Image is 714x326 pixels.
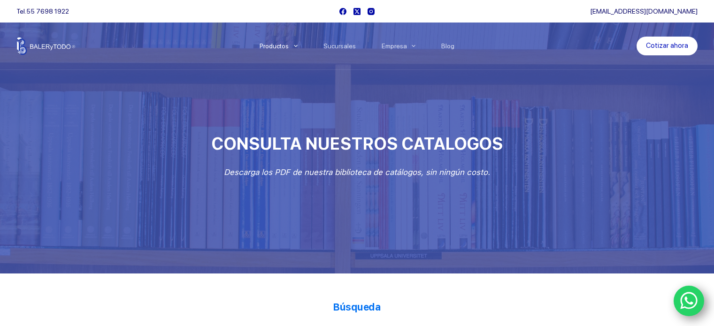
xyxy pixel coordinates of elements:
[211,134,503,154] span: CONSULTA NUESTROS CATALOGOS
[224,167,490,177] em: Descarga los PDF de nuestra biblioteca de catálogos, sin ningún costo.
[674,286,705,317] a: WhatsApp
[339,8,346,15] a: Facebook
[368,8,375,15] a: Instagram
[16,37,75,55] img: Balerytodo
[26,8,69,15] a: 55 7698 1922
[590,8,698,15] a: [EMAIL_ADDRESS][DOMAIN_NAME]
[333,301,381,313] strong: Búsqueda
[353,8,361,15] a: X (Twitter)
[246,23,468,69] nav: Menu Principal
[16,8,69,15] span: Tel.
[637,37,698,55] a: Cotizar ahora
